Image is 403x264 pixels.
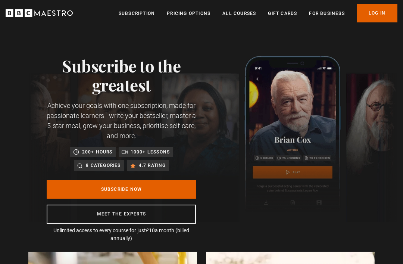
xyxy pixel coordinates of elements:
[82,148,113,156] p: 200+ hours
[146,227,155,233] span: £10
[47,205,196,224] a: Meet the experts
[131,148,170,156] p: 1000+ lessons
[47,227,196,242] p: Unlimited access to every course for just a month (billed annually)
[47,56,196,94] h1: Subscribe to the greatest
[139,162,166,169] p: 4.7 rating
[357,4,397,22] a: Log In
[47,180,196,199] a: Subscribe Now
[119,4,397,22] nav: Primary
[167,10,210,17] a: Pricing Options
[309,10,344,17] a: For business
[222,10,256,17] a: All Courses
[119,10,155,17] a: Subscription
[268,10,297,17] a: Gift Cards
[47,100,196,141] p: Achieve your goals with one subscription, made for passionate learners - write your bestseller, m...
[6,7,73,19] svg: BBC Maestro
[86,162,121,169] p: 8 categories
